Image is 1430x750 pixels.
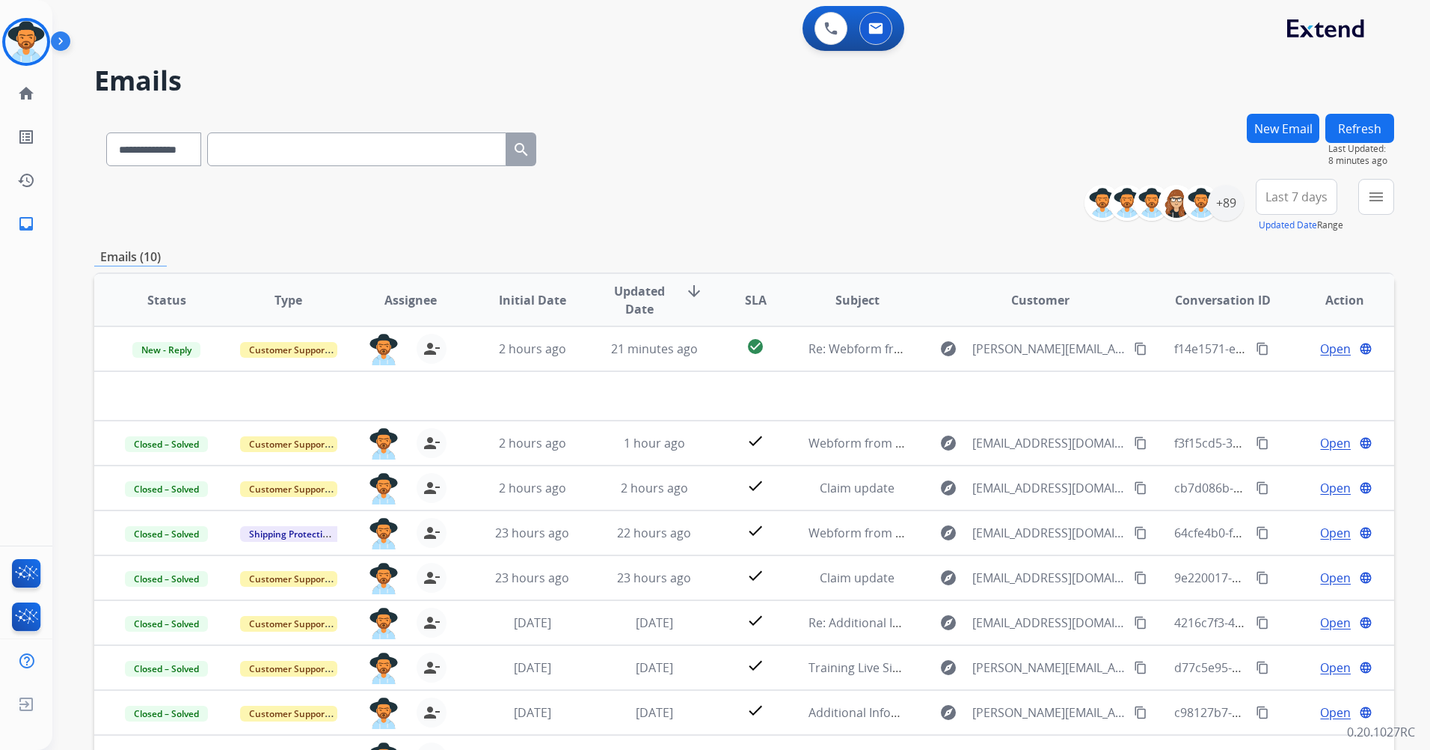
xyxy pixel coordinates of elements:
h2: Emails [94,66,1394,96]
mat-icon: search [512,141,530,159]
mat-icon: check [746,477,764,495]
span: 1 hour ago [624,435,685,451]
span: f14e1571-ee1e-406c-b311-9c248711d1fb [1174,341,1399,357]
mat-icon: content_copy [1256,706,1269,719]
span: Closed – Solved [125,616,208,632]
span: Customer Support [240,481,337,497]
span: SLA [745,291,767,309]
span: New - Reply [132,342,200,358]
mat-icon: content_copy [1256,616,1269,629]
mat-icon: content_copy [1134,526,1147,540]
span: 23 hours ago [495,570,569,586]
mat-icon: language [1359,661,1372,674]
span: [EMAIL_ADDRESS][DOMAIN_NAME] [972,524,1126,542]
span: Subject [835,291,880,309]
span: 21 minutes ago [611,341,698,357]
span: [DATE] [636,615,673,631]
span: Conversation ID [1175,291,1271,309]
mat-icon: content_copy [1134,342,1147,356]
img: agent-avatar [369,473,399,504]
mat-icon: inbox [17,215,35,233]
p: Emails (10) [94,248,167,266]
mat-icon: language [1359,526,1372,540]
span: 22 hours ago [617,525,691,541]
span: [EMAIL_ADDRESS][DOMAIN_NAME] [972,569,1126,587]
span: [EMAIL_ADDRESS][DOMAIN_NAME] [972,479,1126,497]
span: Customer Support [240,342,337,358]
mat-icon: person_remove [423,569,441,587]
span: Type [274,291,302,309]
mat-icon: home [17,85,35,103]
span: 2 hours ago [499,341,566,357]
mat-icon: check [746,432,764,450]
span: [DATE] [514,659,551,676]
span: 23 hours ago [495,525,569,541]
span: Last Updated: [1328,143,1394,155]
mat-icon: content_copy [1134,481,1147,495]
span: 64cfe4b0-f7d6-40a3-8603-3baf9afe4509 [1174,525,1394,541]
span: 2 hours ago [499,435,566,451]
button: Updated Date [1259,219,1317,231]
mat-icon: content_copy [1256,571,1269,585]
span: Closed – Solved [125,706,208,722]
mat-icon: language [1359,706,1372,719]
mat-icon: arrow_downward [685,282,703,300]
span: Open [1320,434,1351,452]
span: [PERSON_NAME][EMAIL_ADDRESS][PERSON_NAME][DOMAIN_NAME] [972,659,1126,677]
img: agent-avatar [369,698,399,729]
span: Updated Date [606,282,673,318]
img: agent-avatar [369,334,399,365]
span: Assignee [384,291,437,309]
mat-icon: explore [939,704,957,722]
img: agent-avatar [369,563,399,594]
span: Range [1259,219,1343,231]
img: agent-avatar [369,428,399,460]
mat-icon: content_copy [1256,342,1269,356]
img: agent-avatar [369,653,399,684]
mat-icon: explore [939,434,957,452]
span: Customer Support [240,616,337,632]
button: New Email [1247,114,1319,143]
span: Customer Support [240,436,337,452]
span: [DATE] [514,615,551,631]
span: Training Live Sim: Do Not Assign ([PERSON_NAME]) [808,659,1093,676]
img: avatar [5,21,47,63]
span: 23 hours ago [617,570,691,586]
mat-icon: explore [939,569,957,587]
span: Open [1320,704,1351,722]
span: d77c5e95-58ec-4cc7-a1e6-03bfaf920484 [1174,659,1397,676]
span: Additional Information Needed [808,704,983,721]
span: 8 minutes ago [1328,155,1394,167]
mat-icon: person_remove [423,524,441,542]
button: Last 7 days [1256,179,1337,215]
img: agent-avatar [369,608,399,639]
mat-icon: content_copy [1256,661,1269,674]
mat-icon: content_copy [1134,571,1147,585]
span: Shipping Protection [240,526,343,542]
span: Claim update [820,480,894,496]
mat-icon: menu [1367,188,1385,206]
mat-icon: content_copy [1134,616,1147,629]
span: Open [1320,524,1351,542]
span: 4216c7f3-4692-44e8-af09-cfd2a541317a [1174,615,1395,631]
mat-icon: check [746,522,764,540]
mat-icon: content_copy [1134,706,1147,719]
mat-icon: person_remove [423,434,441,452]
span: Customer Support [240,661,337,677]
mat-icon: explore [939,479,957,497]
mat-icon: explore [939,614,957,632]
span: Claim update [820,570,894,586]
span: Open [1320,340,1351,358]
span: Status [147,291,186,309]
span: Customer [1011,291,1070,309]
span: Open [1320,479,1351,497]
mat-icon: check [746,612,764,629]
span: 9e220017-6ddb-40dd-8971-10e002434611 [1174,570,1408,586]
span: cb7d086b-ee12-4e4b-9124-7425443d9745 [1174,480,1408,496]
mat-icon: language [1359,342,1372,356]
span: Re: Additional Information Needed [808,615,1004,631]
span: Open [1320,569,1351,587]
mat-icon: explore [939,524,957,542]
mat-icon: content_copy [1256,526,1269,540]
span: Closed – Solved [125,481,208,497]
